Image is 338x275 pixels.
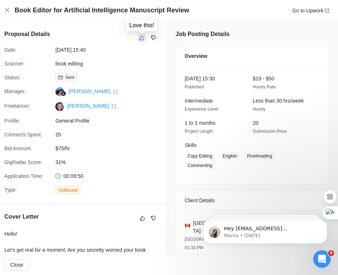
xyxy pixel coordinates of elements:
span: 31% [55,158,165,166]
span: Skills [185,142,197,148]
span: Application Time: [4,173,43,179]
button: Close [4,7,10,13]
span: 00:09:50 [63,173,83,179]
img: 🇨🇦 [185,223,190,228]
span: 9 [328,250,334,256]
span: Experience Level [185,107,218,112]
div: Love this! [129,22,154,29]
span: close [4,7,10,13]
span: clock-circle [55,174,60,179]
h4: Book Editor for Artificial Intelligence Manuscript Review [15,6,189,15]
a: Go to Upworkexport [292,8,329,13]
span: Date: [4,47,16,53]
img: c1tKGTSGmpVqTrUI9oZdjUSP4tZ-xksWB6Cspy1V1gFvpCVyWfmZPb48iagdmaAyxn [55,102,64,111]
span: Type: [4,187,17,193]
span: [DATE] 15:30 [185,76,215,81]
img: gigradar-bm.png [61,91,66,96]
div: Client Details [185,191,320,210]
a: book editing [55,61,83,67]
span: [DATE] 15:40 [55,46,165,54]
span: Proofreading [244,152,275,160]
span: Copy Editing [185,152,215,160]
span: Scanner: [4,61,25,67]
span: Connects Spent: [4,132,42,137]
span: Sent [65,75,74,80]
span: Freelancer: [4,103,30,109]
span: Bid Amount: [4,146,32,151]
span: 20 [55,131,165,139]
span: General Profile [55,117,165,125]
button: dislike [149,214,158,223]
span: Less than 30 hrs/week [253,98,304,104]
span: Commenting [185,162,215,170]
span: Published [185,84,204,89]
h5: Cover Letter [4,212,39,221]
span: Status: [4,75,20,80]
iframe: Intercom live chat [313,250,331,268]
span: export [112,104,116,108]
span: 20 [253,120,259,126]
a: [PERSON_NAME] export [68,88,118,94]
span: English [220,152,240,160]
span: Outbound [55,186,80,194]
a: [PERSON_NAME] export [67,103,116,109]
button: dislike [149,33,158,42]
span: Manager: [4,88,26,94]
span: export [325,8,329,13]
h5: Job Posting Details [176,30,229,39]
iframe: Intercom notifications message [192,204,338,255]
span: dislike [151,215,156,221]
span: $19 - $50 [253,76,274,81]
span: Overview [185,52,207,60]
span: like [140,215,145,221]
span: Profile: [4,118,20,124]
span: Hourly [253,107,266,112]
span: Hourly Rate [253,84,276,89]
button: Close [4,259,29,271]
button: like [137,33,146,42]
span: like [139,35,144,41]
span: dislike [151,35,156,41]
span: export [113,89,118,94]
h5: Proposal Details [4,30,50,39]
span: Close [10,261,23,269]
span: Intermediate [185,98,213,104]
span: [GEOGRAPHIC_DATA] 01:33 PM [185,237,230,250]
span: Project Length [185,129,213,134]
span: Submission Price [253,129,287,134]
span: mail [58,75,63,80]
span: $75/hr [55,144,165,152]
button: like [138,214,147,223]
span: 1 to 3 months [185,120,216,126]
span: GigRadar Score: [4,159,42,165]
